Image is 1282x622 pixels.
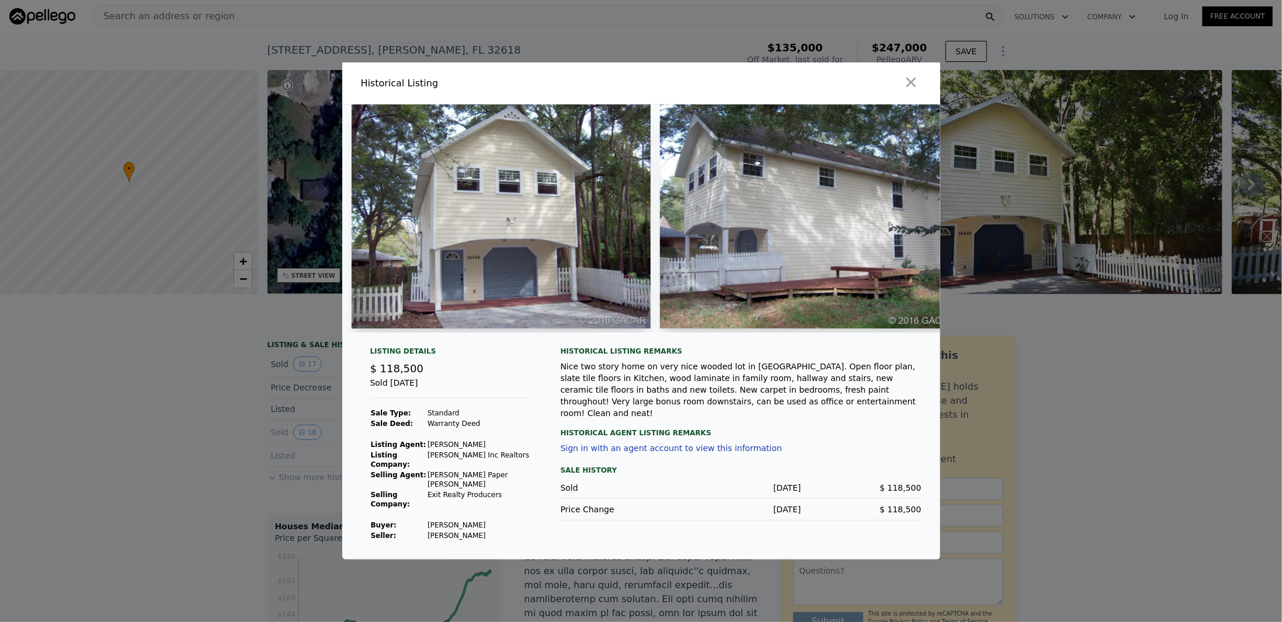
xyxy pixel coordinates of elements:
[427,418,533,429] td: Warranty Deed
[880,505,921,514] span: $ 118,500
[370,347,533,361] div: Listing Details
[681,482,801,494] div: [DATE]
[370,377,533,399] div: Sold [DATE]
[561,443,782,453] button: Sign in with an agent account to view this information
[427,530,533,541] td: [PERSON_NAME]
[371,491,410,508] strong: Selling Company:
[370,362,424,375] span: $ 118,500
[561,504,681,515] div: Price Change
[427,450,533,470] td: [PERSON_NAME] Inc Realtors
[371,451,410,469] strong: Listing Company:
[371,532,397,540] strong: Seller :
[371,521,397,529] strong: Buyer :
[681,504,801,515] div: [DATE]
[427,520,533,530] td: [PERSON_NAME]
[561,482,681,494] div: Sold
[561,361,922,419] div: Nice two story home on very nice wooded lot in [GEOGRAPHIC_DATA]. Open floor plan, slate tile flo...
[880,483,921,492] span: $ 118,500
[371,441,426,449] strong: Listing Agent:
[561,419,922,438] div: Historical Agent Listing Remarks
[371,471,427,479] strong: Selling Agent:
[352,104,651,329] img: Property Img
[427,470,533,490] td: [PERSON_NAME] Paper [PERSON_NAME]
[561,463,922,477] div: Sale History
[561,347,922,356] div: Historical Listing remarks
[427,408,533,418] td: Standard
[371,420,414,428] strong: Sale Deed:
[427,439,533,450] td: [PERSON_NAME]
[361,76,637,90] div: Historical Listing
[371,409,411,417] strong: Sale Type:
[427,490,533,509] td: Exit Realty Producers
[660,104,959,329] img: Property Img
